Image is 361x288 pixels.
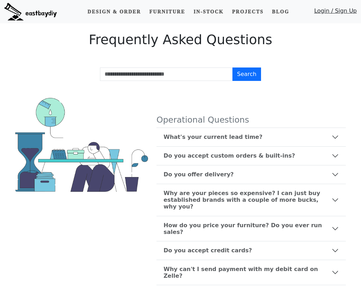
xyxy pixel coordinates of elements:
[156,260,346,285] button: Why can't I send payment with my debit card on Zelle?
[156,115,346,125] h4: Operational Questions
[164,266,332,279] b: Why can't I send payment with my debit card on Zelle?
[156,216,346,241] button: How do you price your furniture? Do you ever run sales?
[164,222,332,235] b: How do you price your furniture? Do you ever run sales?
[232,67,261,81] button: Search
[164,171,234,178] b: Do you offer delivery?
[164,134,262,140] b: What's your current lead time?
[269,5,292,18] a: Blog
[229,5,266,18] a: Projects
[156,241,346,260] button: Do you accept credit cards?
[85,5,144,18] a: Design & Order
[191,5,226,18] a: In-stock
[164,152,295,159] b: Do you accept custom orders & built-ins?
[4,3,57,20] img: eastbaydiy
[15,98,148,192] img: How can we help you?
[100,67,233,81] input: Search FAQs
[164,247,252,254] b: Do you accept credit cards?
[156,165,346,184] button: Do you offer delivery?
[156,184,346,216] button: Why are your pieces so expensive? I can just buy established brands with a couple of more bucks, ...
[147,5,188,18] a: Furniture
[11,32,350,48] h2: Frequently Asked Questions
[156,147,346,165] button: Do you accept custom orders & built-ins?
[164,190,332,210] b: Why are your pieces so expensive? I can just buy established brands with a couple of more bucks, ...
[156,128,346,146] button: What's your current lead time?
[314,7,357,18] a: Login / Sign Up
